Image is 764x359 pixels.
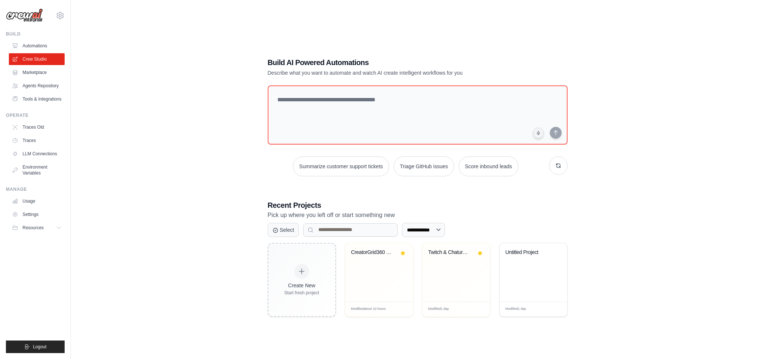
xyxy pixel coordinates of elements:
[268,210,568,220] p: Pick up where you left off or start something new
[9,209,65,220] a: Settings
[23,225,44,231] span: Resources
[9,161,65,179] a: Environment Variables
[6,9,43,23] img: Logo
[428,306,449,312] span: Modified 1 day
[549,156,568,175] button: Get new suggestions
[533,128,544,139] button: Click to speak your automation idea
[33,344,47,350] span: Logout
[394,156,454,176] button: Triage GitHub issues
[284,290,319,296] div: Start fresh project
[268,57,516,68] h1: Build AI Powered Automations
[351,306,386,312] span: Modified about 10 hours
[268,200,568,210] h3: Recent Projects
[6,341,65,353] button: Logout
[506,306,526,312] span: Modified 1 day
[9,67,65,78] a: Marketplace
[476,249,484,257] button: Remove from favorites
[9,135,65,146] a: Traces
[549,306,556,312] span: Edit
[9,195,65,207] a: Usage
[6,186,65,192] div: Manage
[395,306,401,312] span: Edit
[6,112,65,118] div: Operate
[268,69,516,77] p: Describe what you want to automate and watch AI create intelligent workflows for you
[9,80,65,92] a: Agents Repository
[351,249,396,256] div: CreatorGrid360 BuildBot
[472,306,479,312] span: Edit
[268,223,299,237] button: Select
[9,148,65,160] a: LLM Connections
[9,40,65,52] a: Automations
[428,249,473,256] div: Twitch & Chaturbate API Integration - CreatorGrid360
[9,222,65,234] button: Resources
[293,156,389,176] button: Summarize customer support tickets
[9,93,65,105] a: Tools & Integrations
[398,249,407,257] button: Remove from favorites
[6,31,65,37] div: Build
[9,121,65,133] a: Traces Old
[284,282,319,289] div: Create New
[459,156,518,176] button: Score inbound leads
[9,53,65,65] a: Crew Studio
[506,249,550,256] div: Untitled Project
